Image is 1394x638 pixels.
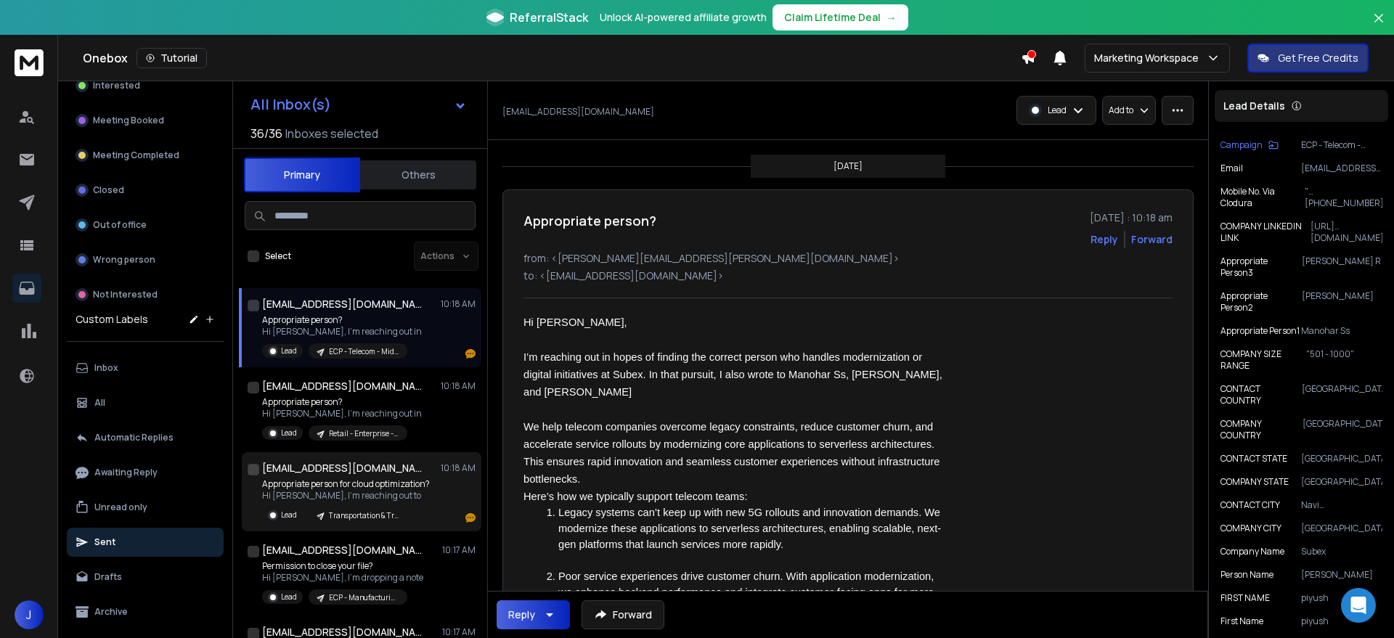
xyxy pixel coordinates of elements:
[67,245,224,274] button: Wrong person
[67,353,224,383] button: Inbox
[250,125,282,142] span: 36 / 36
[93,80,140,91] p: Interested
[94,397,105,409] p: All
[1301,592,1382,604] p: piyush
[886,10,897,25] span: →
[1301,499,1382,511] p: Navi [GEOGRAPHIC_DATA]
[523,269,1173,283] p: to: <[EMAIL_ADDRESS][DOMAIN_NAME]>
[329,346,399,357] p: ECP - Telecom - Midmarket | [PERSON_NAME]
[262,490,430,502] p: Hi [PERSON_NAME], I’m reaching out to
[1303,418,1382,441] p: [GEOGRAPHIC_DATA]
[94,571,122,583] p: Drafts
[262,314,422,326] p: Appropriate person?
[1301,569,1382,581] p: [PERSON_NAME]
[244,158,360,192] button: Primary
[523,421,943,485] span: We help telecom companies overcome legacy constraints, reduce customer churn, and accelerate serv...
[523,316,627,328] span: Hi [PERSON_NAME],
[76,312,148,327] h3: Custom Labels
[281,592,297,602] p: Lead
[582,600,664,629] button: Forward
[93,184,124,196] p: Closed
[67,388,224,417] button: All
[67,71,224,100] button: Interested
[497,600,570,629] button: Reply
[1220,255,1302,279] p: Appropriate Person3
[1223,99,1285,113] p: Lead Details
[1220,221,1311,244] p: COMPANY LINKEDIN LINK
[83,48,1021,68] div: Onebox
[1220,139,1263,151] p: Campaign
[1094,51,1205,65] p: Marketing Workspace
[1302,255,1383,279] p: [PERSON_NAME] R
[67,458,224,487] button: Awaiting Reply
[15,600,44,629] button: J
[558,570,937,614] span: Poor service experiences drive customer churn. With application modernization, we enhance backend...
[1301,523,1382,534] p: [GEOGRAPHIC_DATA]
[67,176,224,205] button: Closed
[1220,546,1284,557] p: Company Name
[1301,615,1382,627] p: piyush
[329,428,399,439] p: Retail - Enterprise - [PERSON_NAME]
[1301,546,1382,557] p: Subex
[67,597,224,626] button: Archive
[1220,476,1289,488] p: COMPANY STATE
[600,10,767,25] p: Unlock AI-powered affiliate growth
[1341,588,1376,623] div: Open Intercom Messenger
[262,560,423,572] p: Permission to close your file?
[1220,615,1263,627] p: First Name
[442,544,476,556] p: 10:17 AM
[523,251,1173,266] p: from: <[PERSON_NAME][EMAIL_ADDRESS][PERSON_NAME][DOMAIN_NAME]>
[441,462,476,474] p: 10:18 AM
[1305,186,1382,209] p: "[PHONE_NUMBER]"
[1220,348,1306,372] p: COMPANY SIZE RANGE
[1220,139,1279,151] button: Campaign
[93,150,179,161] p: Meeting Completed
[94,502,147,513] p: Unread only
[523,210,656,231] h1: Appropriate person?
[1090,210,1173,225] p: [DATE] : 10:18 am
[94,362,118,374] p: Inbox
[67,493,224,522] button: Unread only
[1301,453,1382,465] p: [GEOGRAPHIC_DATA]
[442,626,476,638] p: 10:17 AM
[1302,383,1382,406] p: [GEOGRAPHIC_DATA]
[1220,523,1281,534] p: COMPANY CITY
[94,536,115,548] p: Sent
[67,280,224,309] button: Not Interested
[285,125,378,142] h3: Inboxes selected
[67,423,224,452] button: Automatic Replies
[1109,105,1133,116] p: Add to
[262,326,422,338] p: Hi [PERSON_NAME], I’m reaching out in
[833,160,863,172] p: [DATE]
[1220,499,1280,511] p: CONTACT CITY
[281,510,297,520] p: Lead
[262,572,423,584] p: Hi [PERSON_NAME], I'm dropping a note
[1220,186,1305,209] p: Mobile No. Via Clodura
[558,507,943,550] span: Legacy systems can’t keep up with new 5G rollouts and innovation demands. We modernize these appl...
[1301,163,1382,174] p: [EMAIL_ADDRESS][DOMAIN_NAME]
[1247,44,1369,73] button: Get Free Credits
[441,298,476,310] p: 10:18 AM
[94,432,174,443] p: Automatic Replies
[360,159,476,191] button: Others
[262,478,430,490] p: Appropriate person for cloud optimization?
[523,491,747,502] span: Here’s how we typically support telecom teams:
[1311,221,1383,244] p: [URL][DOMAIN_NAME]
[510,9,588,26] span: ReferralStack
[262,396,422,408] p: Appropriate person?
[1301,139,1382,151] p: ECP - Telecom - Midmarket | [PERSON_NAME]
[67,563,224,592] button: Drafts
[93,115,164,126] p: Meeting Booked
[1369,9,1388,44] button: Close banner
[329,592,399,603] p: ECP - Manufacturing - Enterprise | [PERSON_NAME]
[93,289,158,300] p: Not Interested
[1302,290,1383,314] p: [PERSON_NAME]
[1220,592,1270,604] p: FIRST NAME
[1048,105,1067,116] p: Lead
[773,4,908,30] button: Claim Lifetime Deal→
[1220,569,1273,581] p: Person Name
[93,254,155,266] p: Wrong person
[67,106,224,135] button: Meeting Booked
[1220,453,1287,465] p: CONTACT STATE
